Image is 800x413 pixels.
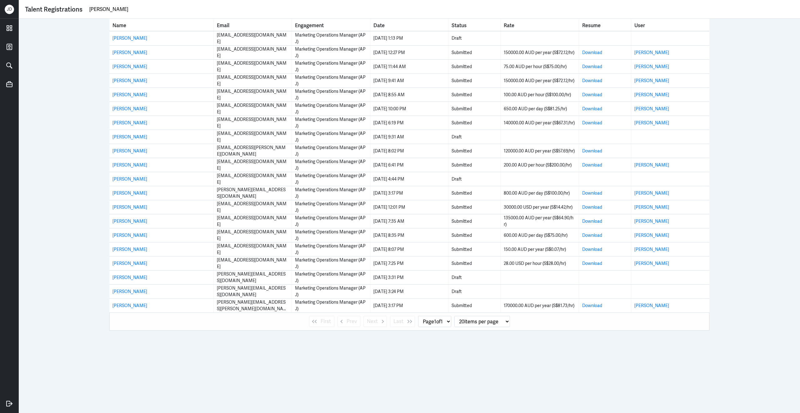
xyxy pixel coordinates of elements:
td: Status [448,130,501,144]
a: Download [582,148,602,154]
div: [EMAIL_ADDRESS][PERSON_NAME][DOMAIN_NAME] [217,144,288,157]
td: Date [370,228,448,242]
td: Name [109,186,214,200]
td: Engagement [292,214,370,228]
div: [EMAIL_ADDRESS][DOMAIN_NAME] [217,60,288,73]
a: Download [582,218,602,224]
div: Marketing Operations Manager (APJ) [295,46,367,59]
td: Status [448,214,501,228]
div: J D [5,5,14,14]
a: Download [582,50,602,55]
td: Resume [579,130,631,144]
a: Download [582,246,602,252]
td: Status [448,31,501,45]
td: User [631,130,709,144]
td: Date [370,172,448,186]
a: [PERSON_NAME] [634,78,669,83]
td: Rate [501,172,579,186]
td: Status [448,102,501,116]
a: [PERSON_NAME] [112,78,147,83]
div: Submitted [452,204,497,211]
a: [PERSON_NAME] [112,204,147,210]
span: Last [393,318,403,325]
td: Date [370,186,448,200]
div: [EMAIL_ADDRESS][DOMAIN_NAME] [217,229,288,242]
td: Rate [501,228,579,242]
td: Rate [501,116,579,130]
div: [DATE] 1:13 PM [373,35,445,42]
div: [DATE] 8:35 PM [373,232,445,239]
td: Resume [579,200,631,214]
a: [PERSON_NAME] [634,92,669,97]
a: [PERSON_NAME] [112,162,147,168]
span: Next [367,318,378,325]
a: [PERSON_NAME] [112,134,147,140]
div: [DATE] 7:25 PM [373,260,445,267]
td: Rate [501,242,579,256]
a: Download [582,303,602,308]
td: Email [214,285,292,298]
td: Rate [501,200,579,214]
td: Status [448,116,501,130]
div: Marketing Operations Manager (APJ) [295,32,367,45]
a: [PERSON_NAME] [112,176,147,182]
td: Date [370,200,448,214]
td: Email [214,144,292,158]
td: User [631,271,709,284]
td: Rate [501,88,579,102]
div: Draft [452,35,497,42]
td: Status [448,74,501,87]
input: Search [89,5,794,14]
td: Date [370,46,448,59]
td: Name [109,102,214,116]
a: [PERSON_NAME] [112,289,147,294]
td: Status [448,158,501,172]
td: Email [214,158,292,172]
td: Rate [501,144,579,158]
td: Rate [501,271,579,284]
td: Engagement [292,144,370,158]
a: Download [582,261,602,266]
td: Resume [579,46,631,59]
div: Submitted [452,63,497,70]
td: Date [370,60,448,73]
td: Status [448,46,501,59]
td: Name [109,31,214,45]
div: [DATE] 6:19 PM [373,120,445,126]
td: Resume [579,172,631,186]
a: [PERSON_NAME] [634,64,669,69]
div: Submitted [452,260,497,267]
td: Resume [579,144,631,158]
a: [PERSON_NAME] [112,232,147,238]
a: Download [582,190,602,196]
td: Resume [579,102,631,116]
div: [EMAIL_ADDRESS][DOMAIN_NAME] [217,257,288,270]
div: 135000.00 AUD per year (S$64.90/hr) [504,215,575,228]
span: Prev [347,318,357,325]
div: [EMAIL_ADDRESS][DOMAIN_NAME] [217,201,288,214]
td: Date [370,130,448,144]
th: Resume [579,19,631,31]
td: Email [214,228,292,242]
div: [EMAIL_ADDRESS][DOMAIN_NAME] [217,243,288,256]
td: User [631,46,709,59]
div: [DATE] 4:44 PM [373,176,445,182]
td: Email [214,186,292,200]
a: [PERSON_NAME] [634,218,669,224]
td: User [631,172,709,186]
td: Email [214,74,292,87]
div: 650.00 AUD per day (S$81.25/hr) [504,106,575,112]
td: Rate [501,214,579,228]
div: Submitted [452,120,497,126]
td: User [631,228,709,242]
div: [EMAIL_ADDRESS][DOMAIN_NAME] [217,158,288,172]
div: 30000.00 USD per year (S$14.42/hr) [504,204,575,211]
td: Name [109,46,214,59]
th: Toggle SortBy [109,19,214,31]
td: Engagement [292,158,370,172]
td: Status [448,60,501,73]
div: 600.00 AUD per day (S$75.00/hr) [504,232,575,239]
td: User [631,74,709,87]
td: Resume [579,271,631,284]
td: Resume [579,158,631,172]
